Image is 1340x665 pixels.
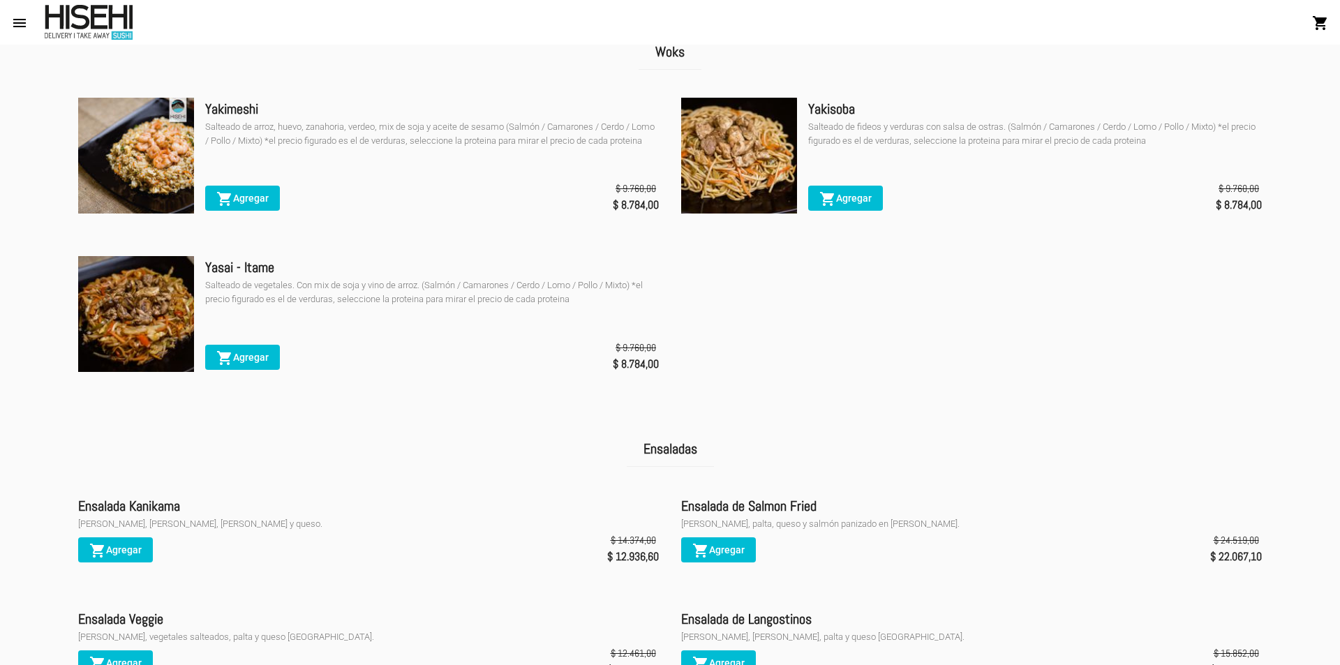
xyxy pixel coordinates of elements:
[1312,15,1329,31] mat-icon: shopping_cart
[1210,547,1262,567] span: $ 22.067,10
[681,537,756,562] button: Agregar
[78,608,659,630] div: Ensalada Veggie
[1219,181,1259,195] span: $ 9.760,00
[681,630,1262,644] div: [PERSON_NAME], [PERSON_NAME], palta y queso [GEOGRAPHIC_DATA].
[216,190,233,207] mat-icon: shopping_cart
[611,646,656,660] span: $ 12.461,00
[613,354,659,374] span: $ 8.784,00
[681,98,797,214] img: 9aa37bc6-176a-4f76-8d4a-2a3718fa7d7e.jpg
[11,15,28,31] mat-icon: menu
[607,547,659,567] span: $ 12.936,60
[216,352,269,363] span: Agregar
[627,431,714,467] h2: Ensaladas
[692,544,745,555] span: Agregar
[205,256,659,278] div: Yasai - Itame
[78,98,194,214] img: 2699fb53-3993-48a7-afb3-adc6b9322855.jpg
[205,186,280,211] button: Agregar
[681,517,1262,531] div: [PERSON_NAME], palta, queso y salmón panizado en [PERSON_NAME].
[78,537,153,562] button: Agregar
[205,278,659,306] div: Salteado de vegetales. Con mix de soja y vino de arroz. (Salmón / Camarones / Cerdo / Lomo / Poll...
[808,120,1262,148] div: Salteado de fideos y verduras con salsa de ostras. (Salmón / Camarones / Cerdo / Lomo / Pollo / M...
[681,608,1262,630] div: Ensalada de Langostinos
[78,517,659,531] div: [PERSON_NAME], [PERSON_NAME], [PERSON_NAME] y queso.
[205,120,659,148] div: Salteado de arroz, huevo, zanahoria, verdeo, mix de soja y aceite de sesamo (Salmón / Camarones /...
[89,544,142,555] span: Agregar
[616,181,656,195] span: $ 9.760,00
[692,542,709,559] mat-icon: shopping_cart
[78,495,659,517] div: Ensalada Kanikama
[1216,195,1262,215] span: $ 8.784,00
[639,34,701,70] h2: Woks
[216,193,269,204] span: Agregar
[78,630,659,644] div: [PERSON_NAME], vegetales salteados, palta y queso [GEOGRAPHIC_DATA].
[808,98,1262,120] div: Yakisoba
[819,190,836,207] mat-icon: shopping_cart
[613,195,659,215] span: $ 8.784,00
[89,542,106,559] mat-icon: shopping_cart
[1214,533,1259,547] span: $ 24.519,00
[205,98,659,120] div: Yakimeshi
[611,533,656,547] span: $ 14.374,00
[808,186,883,211] button: Agregar
[819,193,872,204] span: Agregar
[1214,646,1259,660] span: $ 15.852,00
[616,341,656,354] span: $ 9.760,00
[216,350,233,366] mat-icon: shopping_cart
[78,256,194,372] img: 335318dc-9905-4575-88e1-00e03d836d55.jpg
[681,495,1262,517] div: Ensalada de Salmon Fried
[205,345,280,370] button: Agregar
